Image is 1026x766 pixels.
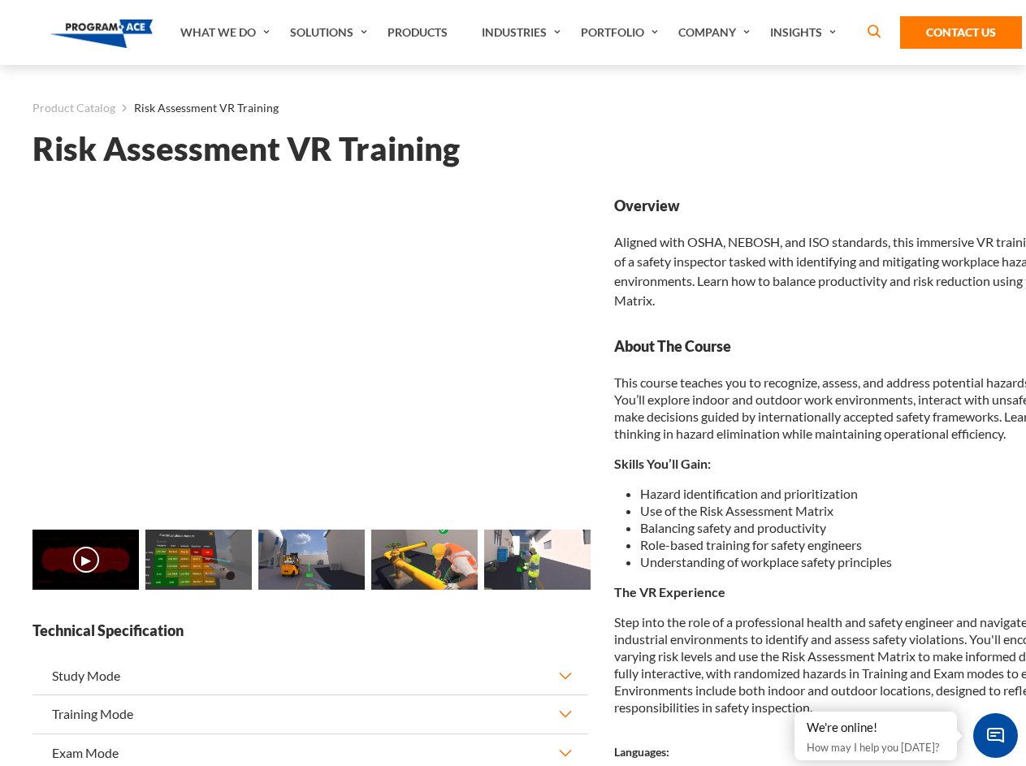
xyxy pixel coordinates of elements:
[614,745,669,759] strong: Languages:
[32,196,588,509] iframe: Risk Assessment VR Training - Video 0
[145,530,252,590] img: Risk Assessment VR Training - Preview 1
[484,530,591,590] img: Risk Assessment VR Training - Preview 4
[258,530,365,590] img: Risk Assessment VR Training - Preview 2
[73,547,99,573] button: ▶
[32,530,139,590] img: Risk Assessment VR Training - Video 0
[32,657,588,695] button: Study Mode
[900,16,1022,49] a: Contact Us
[807,738,945,757] p: How may I help you [DATE]?
[32,621,588,641] strong: Technical Specification
[371,530,478,590] img: Risk Assessment VR Training - Preview 3
[115,97,279,119] li: Risk Assessment VR Training
[32,97,115,119] a: Product Catalog
[32,695,588,733] button: Training Mode
[50,19,154,48] img: Program-Ace
[973,713,1018,758] span: Chat Widget
[807,720,945,736] div: We're online!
